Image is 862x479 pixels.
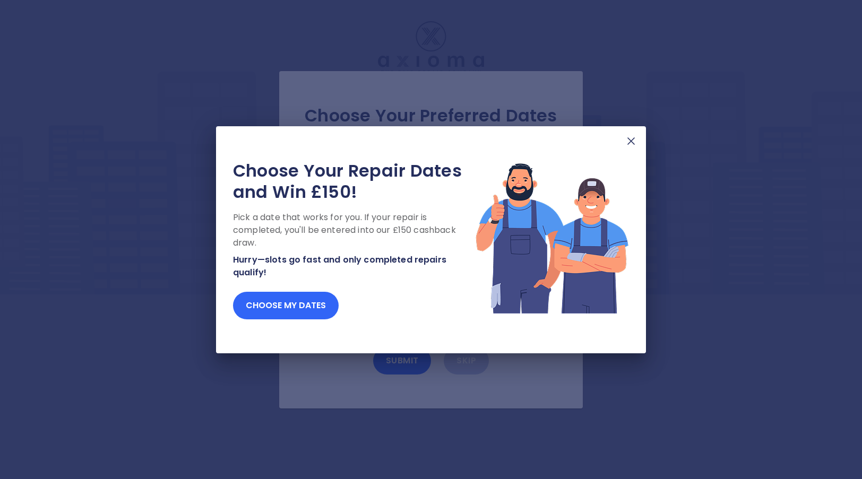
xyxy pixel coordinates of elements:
p: Hurry—slots go fast and only completed repairs qualify! [233,254,475,279]
h2: Choose Your Repair Dates and Win £150! [233,160,475,203]
img: X Mark [625,135,637,147]
img: Lottery [475,160,629,315]
p: Pick a date that works for you. If your repair is completed, you'll be entered into our £150 cash... [233,211,475,249]
button: Choose my dates [233,292,339,319]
